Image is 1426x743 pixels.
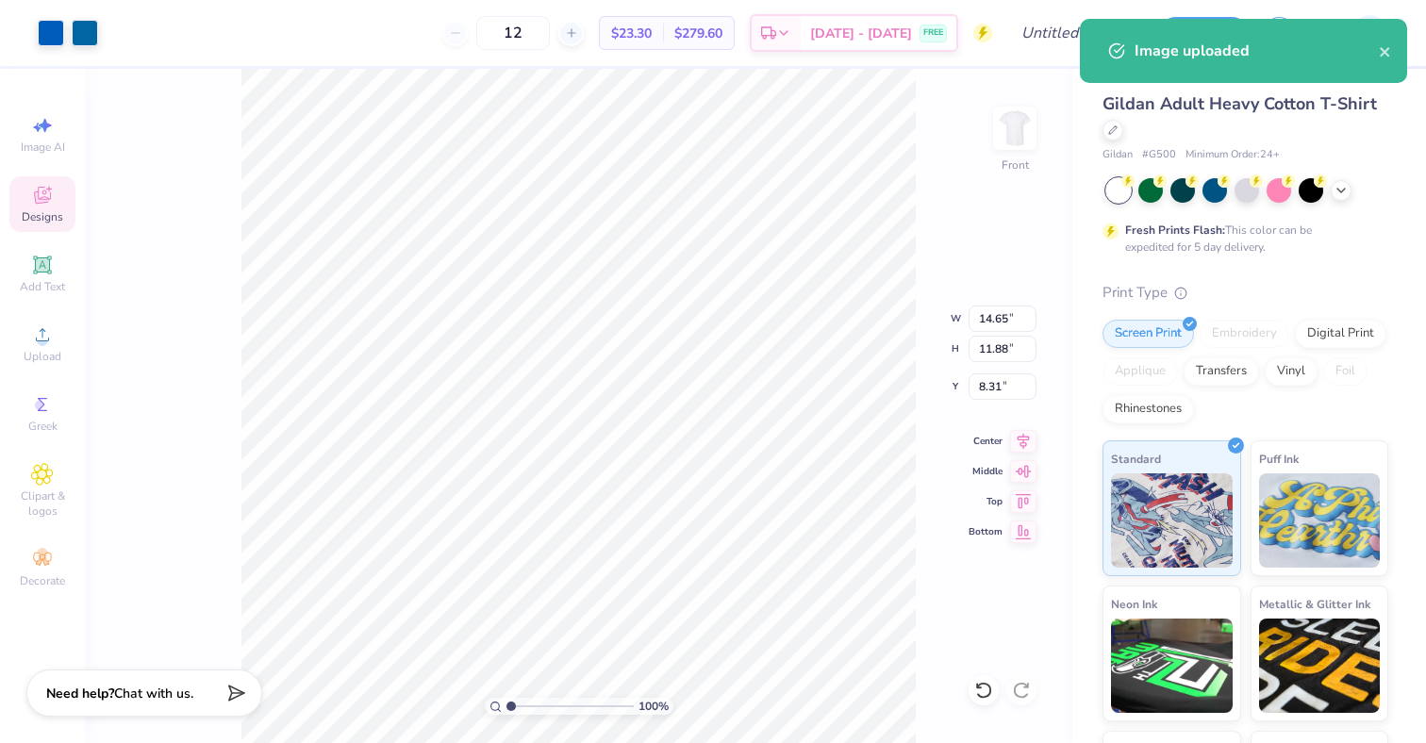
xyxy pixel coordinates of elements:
[996,109,1034,147] img: Front
[1200,320,1289,348] div: Embroidery
[20,573,65,588] span: Decorate
[1111,594,1157,614] span: Neon Ink
[1111,619,1233,713] img: Neon Ink
[24,349,61,364] span: Upload
[1103,357,1178,386] div: Applique
[1103,282,1388,304] div: Print Type
[20,279,65,294] span: Add Text
[1186,147,1280,163] span: Minimum Order: 24 +
[28,419,58,434] span: Greek
[21,140,65,155] span: Image AI
[1125,222,1357,256] div: This color can be expedited for 5 day delivery.
[638,698,669,715] span: 100 %
[1111,449,1161,469] span: Standard
[22,209,63,224] span: Designs
[1323,357,1368,386] div: Foil
[1006,14,1145,52] input: Untitled Design
[1002,157,1029,173] div: Front
[1103,147,1133,163] span: Gildan
[674,24,722,43] span: $279.60
[1259,449,1299,469] span: Puff Ink
[810,24,912,43] span: [DATE] - [DATE]
[1103,320,1194,348] div: Screen Print
[1265,357,1318,386] div: Vinyl
[476,16,550,50] input: – –
[1103,92,1377,115] span: Gildan Adult Heavy Cotton T-Shirt
[969,525,1003,538] span: Bottom
[1184,357,1259,386] div: Transfers
[923,26,943,40] span: FREE
[1379,40,1392,62] button: close
[611,24,652,43] span: $23.30
[1111,473,1233,568] img: Standard
[1259,619,1381,713] img: Metallic & Glitter Ink
[1142,147,1176,163] span: # G500
[969,495,1003,508] span: Top
[1135,40,1379,62] div: Image uploaded
[9,488,75,519] span: Clipart & logos
[969,465,1003,478] span: Middle
[1125,223,1225,238] strong: Fresh Prints Flash:
[114,685,193,702] span: Chat with us.
[46,685,114,702] strong: Need help?
[1259,594,1370,614] span: Metallic & Glitter Ink
[1103,395,1194,423] div: Rhinestones
[1295,320,1386,348] div: Digital Print
[969,435,1003,448] span: Center
[1259,473,1381,568] img: Puff Ink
